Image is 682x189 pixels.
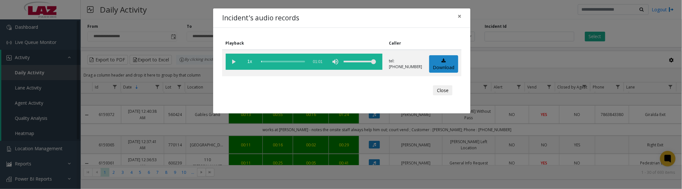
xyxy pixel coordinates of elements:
span: playback speed button [242,54,258,70]
p: tel:[PHONE_NUMBER] [389,58,422,70]
div: scrub bar [261,54,305,70]
a: Download [429,55,458,73]
th: Playback [222,37,386,50]
span: × [458,12,461,21]
div: volume level [344,54,376,70]
button: Close [433,85,452,96]
h4: Incident's audio records [222,13,299,23]
button: Close [453,8,466,24]
th: Caller [386,37,426,50]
